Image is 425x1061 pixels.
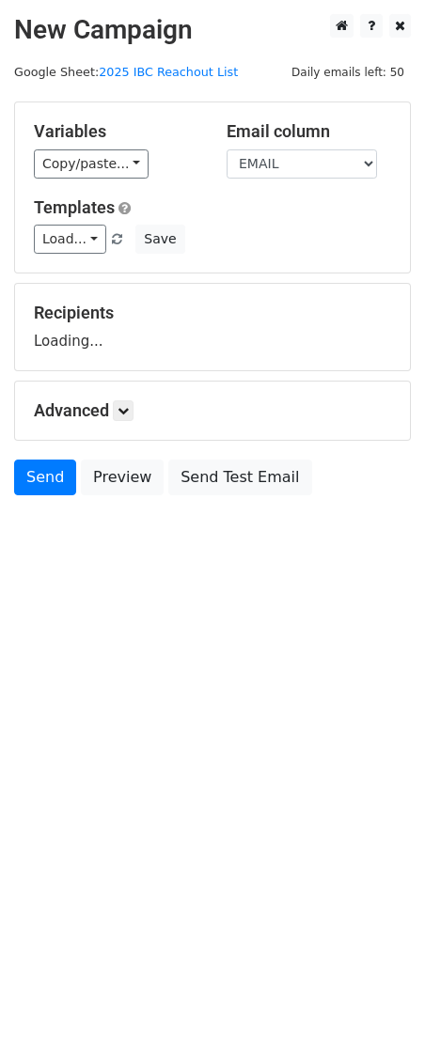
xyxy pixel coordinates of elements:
button: Save [135,225,184,254]
span: Daily emails left: 50 [285,62,411,83]
a: Templates [34,197,115,217]
a: Daily emails left: 50 [285,65,411,79]
a: Preview [81,460,164,495]
h5: Advanced [34,400,391,421]
a: Send [14,460,76,495]
a: Send Test Email [168,460,311,495]
h5: Email column [227,121,391,142]
small: Google Sheet: [14,65,238,79]
div: Loading... [34,303,391,351]
a: Copy/paste... [34,149,149,179]
h2: New Campaign [14,14,411,46]
h5: Variables [34,121,198,142]
a: 2025 IBC Reachout List [99,65,238,79]
h5: Recipients [34,303,391,323]
a: Load... [34,225,106,254]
